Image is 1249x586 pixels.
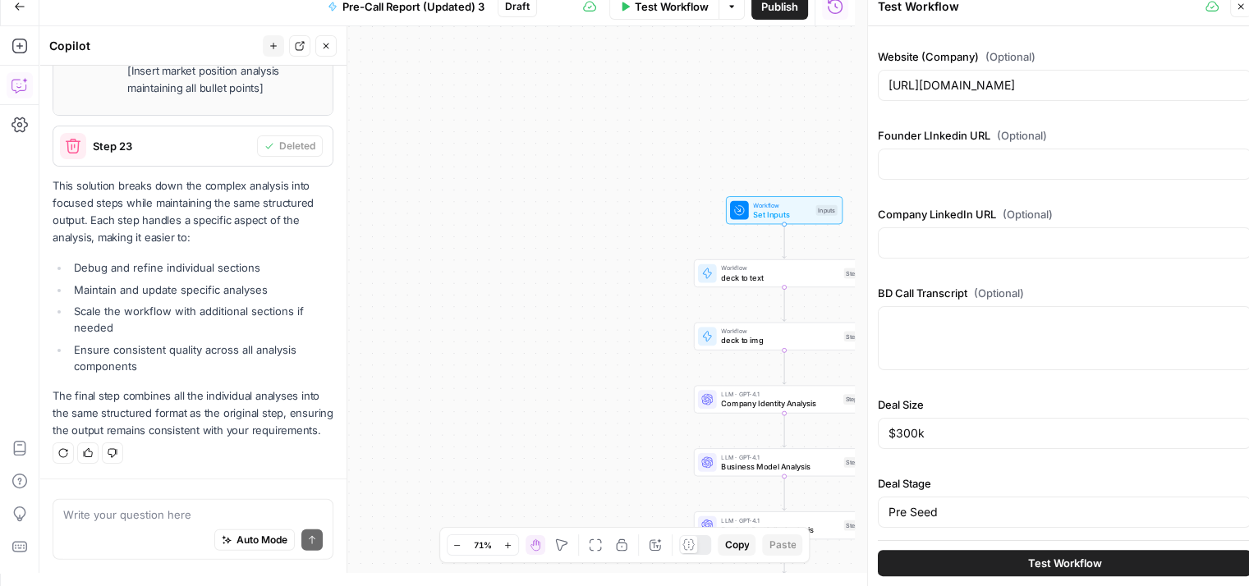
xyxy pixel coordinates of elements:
[214,529,295,551] button: Auto Mode
[815,205,837,216] div: Inputs
[753,200,810,209] span: Workflow
[721,327,839,336] span: Workflow
[843,457,869,468] div: Step 85
[718,534,755,556] button: Copy
[721,524,839,535] span: Product Portfolio Analysis
[843,394,870,405] div: Step 84
[694,259,875,287] div: Workflowdeck to textStep 39
[1003,206,1053,222] span: (Optional)
[769,538,796,552] span: Paste
[721,263,839,272] span: Workflow
[783,224,786,259] g: Edge from start to step_39
[474,538,492,552] span: 71%
[843,331,869,341] div: Step 73
[70,259,333,276] li: Debug and refine individual sections
[843,268,869,279] div: Step 39
[985,48,1035,65] span: (Optional)
[753,208,810,220] span: Set Inputs
[997,127,1047,144] span: (Optional)
[721,515,839,524] span: LLM · GPT-4.1
[783,413,786,447] g: Edge from step_84 to step_85
[236,533,287,547] span: Auto Mode
[53,177,333,247] p: This solution breaks down the complex analysis into focused steps while maintaining the same stru...
[694,385,875,413] div: LLM · GPT-4.1Company Identity AnalysisStep 84
[843,520,869,531] div: Step 86
[783,287,786,322] g: Edge from step_39 to step_73
[783,350,786,385] g: Edge from step_73 to step_84
[257,135,323,157] button: Deleted
[49,38,258,54] div: Copilot
[70,282,333,298] li: Maintain and update specific analyses
[93,138,250,154] span: Step 23
[1028,555,1102,571] span: Test Workflow
[127,44,323,96] p: Market Position [Insert market position analysis maintaining all bullet points]
[279,139,315,153] span: Deleted
[762,534,802,556] button: Paste
[721,389,838,398] span: LLM · GPT-4.1
[721,452,839,461] span: LLM · GPT-4.1
[721,335,839,346] span: deck to img
[53,387,333,439] p: The final step combines all the individual analyses into the same structured format as the origin...
[974,285,1024,301] span: (Optional)
[694,511,875,539] div: LLM · GPT-4.1Product Portfolio AnalysisStep 86
[70,341,333,374] li: Ensure consistent quality across all analysis components
[70,303,333,336] li: Scale the workflow with additional sections if needed
[694,323,875,350] div: Workflowdeck to imgStep 73
[724,538,749,552] span: Copy
[721,460,839,472] span: Business Model Analysis
[694,448,875,476] div: LLM · GPT-4.1Business Model AnalysisStep 85
[721,272,839,283] span: deck to text
[694,196,875,224] div: WorkflowSet InputsInputs
[783,476,786,510] g: Edge from step_85 to step_86
[721,397,838,409] span: Company Identity Analysis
